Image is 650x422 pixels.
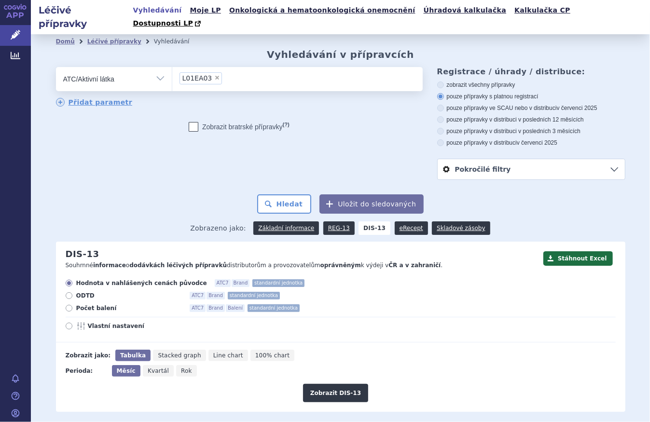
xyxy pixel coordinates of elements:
[359,221,390,235] strong: DIS-13
[31,3,130,30] h2: Léčivé přípravky
[437,127,625,135] label: pouze přípravky v distribuci v posledních 3 měsících
[543,251,613,266] button: Stáhnout Excel
[133,19,194,27] span: Dostupnosti LP
[557,105,597,111] span: v červenci 2025
[395,221,428,235] a: eRecept
[181,368,192,374] span: Rok
[267,49,414,60] h2: Vyhledávání v přípravcích
[66,261,539,270] p: Souhrnné o distributorům a provozovatelům k výdeji v .
[232,279,250,287] span: Brand
[129,262,227,269] strong: dodávkách léčivých přípravků
[56,38,75,45] a: Domů
[130,17,206,30] a: Dostupnosti LP
[228,292,280,299] span: standardní jednotka
[257,194,312,214] button: Hledat
[76,304,182,312] span: Počet balení
[225,72,230,84] input: L01EA03
[388,262,441,269] strong: ČR a v zahraničí
[207,292,225,299] span: Brand
[437,93,625,100] label: pouze přípravky s platnou registrací
[190,292,206,299] span: ATC7
[437,104,625,112] label: pouze přípravky ve SCAU nebo v distribuci
[56,98,133,107] a: Přidat parametr
[88,322,194,330] span: Vlastní nastavení
[190,304,206,312] span: ATC7
[512,4,573,17] a: Kalkulačka CP
[214,75,220,81] span: ×
[226,4,418,17] a: Onkologická a hematoonkologická onemocnění
[87,38,141,45] a: Léčivé přípravky
[154,34,202,49] li: Vyhledávání
[320,262,361,269] strong: oprávněným
[437,81,625,89] label: zobrazit všechny přípravky
[187,4,224,17] a: Moje LP
[158,352,201,359] span: Stacked graph
[319,194,424,214] button: Uložit do sledovaných
[189,122,290,132] label: Zobrazit bratrské přípravky
[182,75,212,82] span: L01EA03
[438,159,625,179] a: Pokročilé filtry
[130,4,185,17] a: Vyhledávání
[303,384,368,402] button: Zobrazit DIS-13
[323,221,355,235] a: REG-13
[120,352,146,359] span: Tabulka
[66,365,107,377] div: Perioda:
[517,139,557,146] span: v červenci 2025
[421,4,510,17] a: Úhradová kalkulačka
[190,221,246,235] span: Zobrazeno jako:
[76,279,207,287] span: Hodnota v nahlášených cenách původce
[213,352,243,359] span: Line chart
[93,262,126,269] strong: informace
[215,279,231,287] span: ATC7
[283,122,290,128] abbr: (?)
[437,116,625,123] label: pouze přípravky v distribuci v posledních 12 měsících
[255,352,290,359] span: 100% chart
[252,279,304,287] span: standardní jednotka
[437,67,625,76] h3: Registrace / úhrady / distribuce:
[207,304,225,312] span: Brand
[253,221,319,235] a: Základní informace
[437,139,625,147] label: pouze přípravky v distribuci
[117,368,136,374] span: Měsíc
[148,368,169,374] span: Kvartál
[66,249,99,259] h2: DIS-13
[76,292,182,299] span: ODTD
[432,221,490,235] a: Skladové zásoby
[226,304,245,312] span: Balení
[66,350,111,361] div: Zobrazit jako:
[248,304,300,312] span: standardní jednotka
